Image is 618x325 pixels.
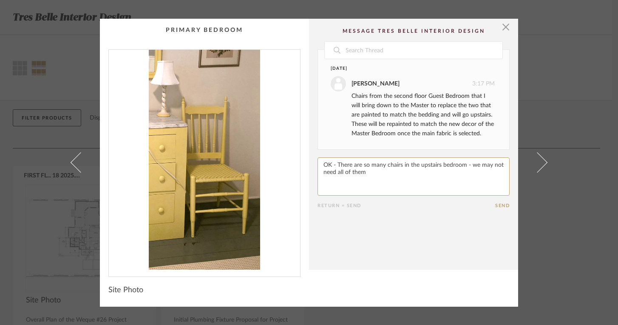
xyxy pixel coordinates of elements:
[331,66,479,72] div: [DATE]
[497,19,514,36] button: Close
[109,50,300,270] div: 0
[331,76,495,91] div: 3:17 PM
[345,42,502,59] input: Search Thread
[352,79,400,88] div: [PERSON_NAME]
[495,203,510,208] button: Send
[109,50,300,270] img: 8a0936ba-7e3f-46b2-a5a7-fdd6a1e5428d_1000x1000.jpg
[108,285,143,295] span: Site Photo
[318,203,495,208] div: Return = Send
[352,91,495,138] div: Chairs from the second floor Guest Bedroom that I will bring down to the Master to replace the tw...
